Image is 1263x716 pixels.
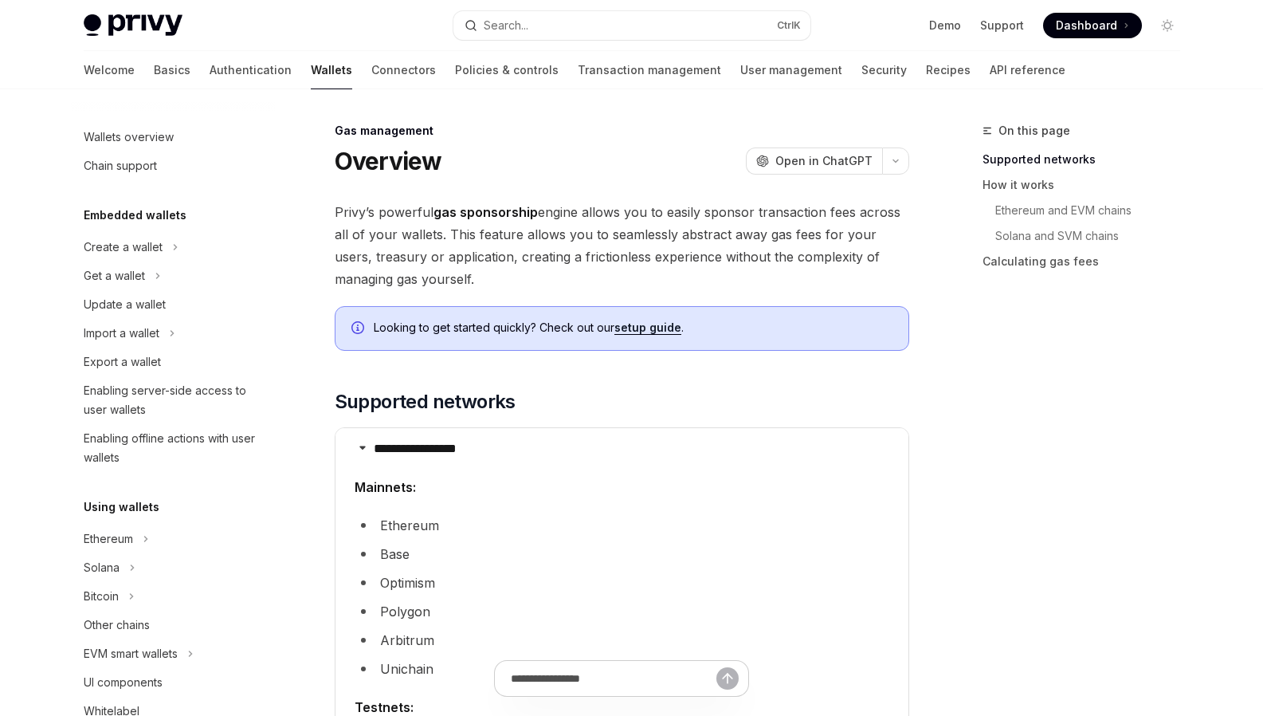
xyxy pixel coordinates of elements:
[1043,13,1142,38] a: Dashboard
[71,290,275,319] a: Update a wallet
[861,51,907,89] a: Security
[335,389,516,415] span: Supported networks
[71,424,275,472] a: Enabling offline actions with user wallets
[433,204,538,220] strong: gas sponsorship
[716,667,739,690] button: Send message
[84,498,159,517] h5: Using wallets
[351,321,367,337] svg: Info
[983,147,1193,172] a: Supported networks
[995,223,1193,249] a: Solana and SVM chains
[1056,18,1117,33] span: Dashboard
[614,321,681,335] a: setup guide
[84,295,166,314] div: Update a wallet
[84,14,182,37] img: light logo
[84,352,161,372] div: Export a wallet
[210,51,292,89] a: Authentication
[71,348,275,376] a: Export a wallet
[998,121,1070,140] span: On this page
[746,148,882,175] button: Open in ChatGPT
[84,156,157,175] div: Chain support
[926,51,971,89] a: Recipes
[84,238,163,257] div: Create a wallet
[84,587,119,606] div: Bitcoin
[84,324,159,343] div: Import a wallet
[374,320,892,336] span: Looking to get started quickly? Check out our .
[995,198,1193,223] a: Ethereum and EVM chains
[355,514,889,537] li: Ethereum
[154,51,190,89] a: Basics
[71,376,275,424] a: Enabling server-side access to user wallets
[355,572,889,594] li: Optimism
[71,668,275,697] a: UI components
[371,51,436,89] a: Connectors
[929,18,961,33] a: Demo
[84,429,265,467] div: Enabling offline actions with user wallets
[84,128,174,147] div: Wallets overview
[84,51,135,89] a: Welcome
[84,558,120,577] div: Solana
[71,611,275,639] a: Other chains
[740,51,842,89] a: User management
[355,600,889,623] li: Polygon
[84,616,150,635] div: Other chains
[311,51,352,89] a: Wallets
[84,266,145,285] div: Get a wallet
[983,249,1193,274] a: Calculating gas fees
[990,51,1065,89] a: API reference
[355,543,889,565] li: Base
[71,123,275,151] a: Wallets overview
[355,479,416,495] strong: Mainnets:
[84,529,133,549] div: Ethereum
[84,206,186,225] h5: Embedded wallets
[84,644,178,663] div: EVM smart wallets
[775,153,873,169] span: Open in ChatGPT
[71,151,275,180] a: Chain support
[84,673,163,692] div: UI components
[335,123,909,139] div: Gas management
[84,381,265,419] div: Enabling server-side access to user wallets
[455,51,559,89] a: Policies & controls
[355,629,889,651] li: Arbitrum
[453,11,810,40] button: Search...CtrlK
[983,172,1193,198] a: How it works
[777,19,801,32] span: Ctrl K
[980,18,1024,33] a: Support
[578,51,721,89] a: Transaction management
[484,16,528,35] div: Search...
[1155,13,1180,38] button: Toggle dark mode
[335,147,442,175] h1: Overview
[335,201,909,290] span: Privy’s powerful engine allows you to easily sponsor transaction fees across all of your wallets....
